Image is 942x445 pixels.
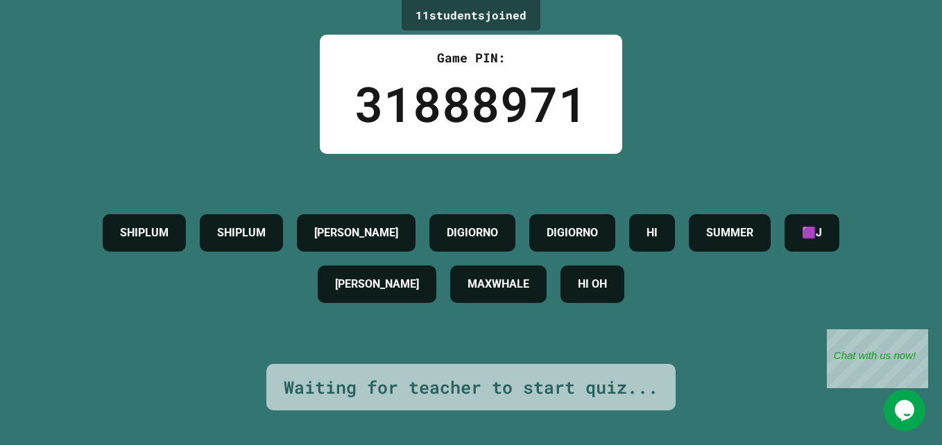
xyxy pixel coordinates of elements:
[447,225,498,241] h4: DIGIORNO
[802,225,822,241] h4: 🟪J
[354,67,588,140] div: 31888971
[120,225,169,241] h4: SHIPLUM
[547,225,598,241] h4: DIGIORNO
[284,374,658,401] div: Waiting for teacher to start quiz...
[314,225,398,241] h4: [PERSON_NAME]
[578,276,607,293] h4: HI OH
[646,225,658,241] h4: HI
[217,225,266,241] h4: SHIPLUM
[354,49,588,67] div: Game PIN:
[884,390,928,431] iframe: chat widget
[706,225,753,241] h4: SUMMER
[827,329,928,388] iframe: chat widget
[335,276,419,293] h4: [PERSON_NAME]
[468,276,529,293] h4: MAXWHALE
